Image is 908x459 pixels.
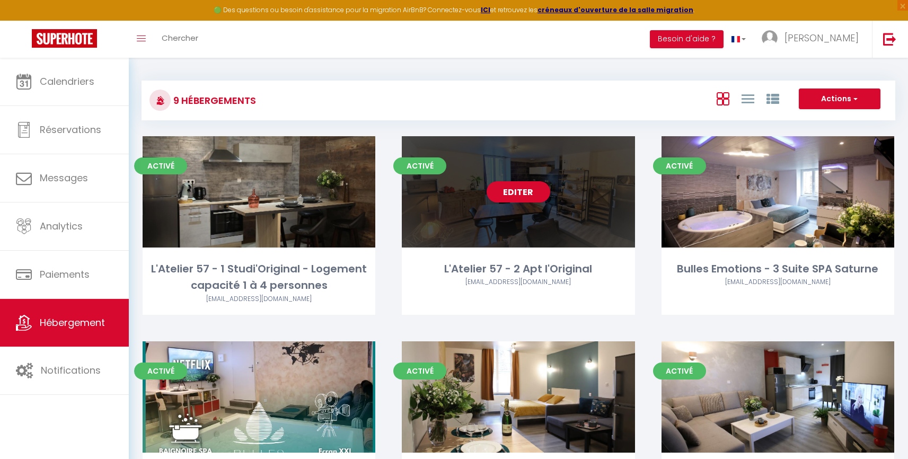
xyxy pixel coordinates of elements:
[762,30,778,46] img: ...
[766,90,779,107] a: Vue par Groupe
[799,89,880,110] button: Actions
[8,4,40,36] button: Ouvrir le widget de chat LiveChat
[742,90,754,107] a: Vue en Liste
[402,261,634,277] div: L'Atelier 57 - 2 Apt l'Original
[883,32,896,46] img: logout
[650,30,724,48] button: Besoin d'aide ?
[41,364,101,377] span: Notifications
[40,123,101,136] span: Réservations
[40,268,90,281] span: Paiements
[134,157,187,174] span: Activé
[162,32,198,43] span: Chercher
[662,261,894,277] div: Bulles Emotions - 3 Suite SPA Saturne
[537,5,693,14] a: créneaux d'ouverture de la salle migration
[393,363,446,379] span: Activé
[143,261,375,294] div: L'Atelier 57 - 1 Studi'Original - Logement capacité 1 à 4 personnes
[653,363,706,379] span: Activé
[154,21,206,58] a: Chercher
[143,294,375,304] div: Airbnb
[393,157,446,174] span: Activé
[40,75,94,88] span: Calendriers
[754,21,872,58] a: ... [PERSON_NAME]
[662,277,894,287] div: Airbnb
[171,89,256,112] h3: 9 Hébergements
[717,90,729,107] a: Vue en Box
[481,5,490,14] a: ICI
[40,316,105,329] span: Hébergement
[32,29,97,48] img: Super Booking
[40,171,88,184] span: Messages
[653,157,706,174] span: Activé
[487,181,550,202] a: Editer
[40,219,83,233] span: Analytics
[134,363,187,379] span: Activé
[784,31,859,45] span: [PERSON_NAME]
[402,277,634,287] div: Airbnb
